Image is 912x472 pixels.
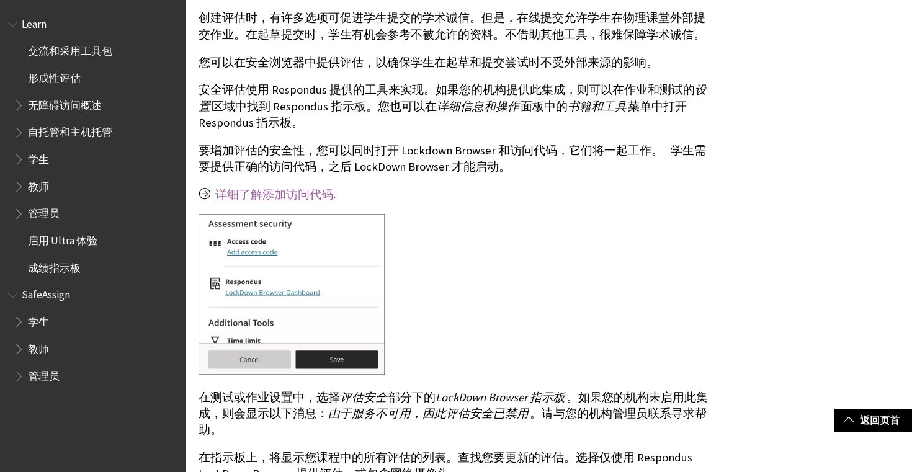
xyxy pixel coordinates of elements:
span: 由于服务不可用，因此评估安全已禁用 [328,406,529,421]
span: 学生 [28,311,49,328]
img: Assessment security options such as Access code and Respondus lockdown browser dashboard. [199,214,385,375]
span: 自托管和主机托管 [28,122,112,139]
span: LockDown Browser 指示板 [436,390,565,404]
a: 返回页首 [834,409,912,432]
span: 评估安全 [340,390,387,404]
p: 要增加评估的安全性，您可以同时打开 Lockdown Browser 和访问代码，它们将一起工作。 学生需要提供正确的访问代码，之后 LockDown Browser 才能启动。 [199,143,716,175]
a: 详细了解添加访问代码 [215,187,333,202]
span: 管理员 [28,203,60,220]
span: SafeAssign [22,285,70,301]
span: 成绩指示板 [28,257,81,274]
nav: Book outline for Blackboard SafeAssign [7,285,179,387]
span: 详细信息和操作 [437,99,519,114]
p: 您可以在安全浏览器中提供评估，以确保学生在起草和提交尝试时不受外部来源的影响。 [199,55,716,71]
span: 管理员 [28,366,60,383]
span: 启用 Ultra 体验 [28,230,97,247]
p: . [199,187,716,203]
span: 教师 [28,176,49,193]
span: Learn [22,14,47,30]
span: 书籍和工具 [568,99,627,114]
span: 交流和采用工具包 [28,41,112,58]
span: 教师 [28,339,49,355]
span: 无障碍访问概述 [28,95,102,112]
p: 在测试或作业设置中，选择 部分下的 。如果您的机构未启用此集成，则会显示以下消息： 。请与您的机构管理员联系寻求帮助。 [199,390,716,439]
span: 形成性评估 [28,68,81,84]
span: 学生 [28,149,49,166]
nav: Book outline for Blackboard Learn Help [7,14,179,278]
p: 安全评估使用 Respondus 提供的工具来实现。如果您的机构提供此集成，则可以在作业和测试的 区域中找到 Respondus 指示板。您也可以在 面板中的 菜单中打开 Respondus 指示板。 [199,82,716,131]
p: 创建评估时，有许多选项可促进学生提交的学术诚信。但是，在线提交允许学生在物理课堂外部提交作业。在起草提交时，学生有机会参考不被允许的资料。不借助其他工具，很难保障学术诚信。 [199,10,716,42]
span: 设置 [199,82,707,113]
